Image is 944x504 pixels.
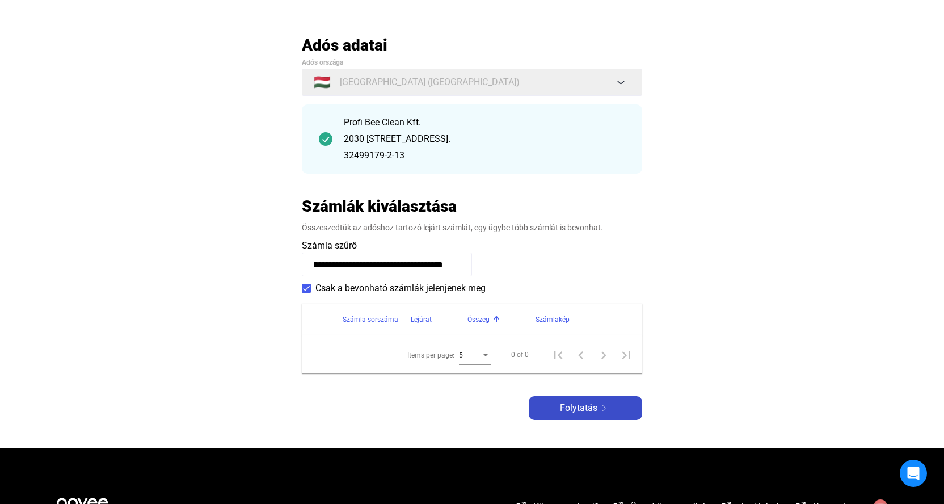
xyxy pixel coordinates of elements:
[459,348,491,362] mat-select: Items per page:
[615,343,638,366] button: Last page
[302,196,457,216] h2: Számlák kiválasztása
[529,396,642,420] button: Folytatásarrow-right-white
[319,132,332,146] img: checkmark-darker-green-circle
[511,348,529,362] div: 0 of 0
[340,75,520,89] span: [GEOGRAPHIC_DATA] ([GEOGRAPHIC_DATA])
[302,222,642,233] div: Összeszedtük az adóshoz tartozó lejárt számlát, egy ügybe több számlát is bevonhat.
[570,343,592,366] button: Previous page
[467,313,490,326] div: Összeg
[536,313,629,326] div: Számlakép
[302,69,642,96] button: 🇭🇺[GEOGRAPHIC_DATA] ([GEOGRAPHIC_DATA])
[597,405,611,411] img: arrow-right-white
[592,343,615,366] button: Next page
[344,116,625,129] div: Profi Bee Clean Kft.
[411,313,467,326] div: Lejárat
[343,313,411,326] div: Számla sorszáma
[459,351,463,359] span: 5
[467,313,536,326] div: Összeg
[536,313,570,326] div: Számlakép
[344,149,625,162] div: 32499179-2-13
[302,35,642,55] h2: Adós adatai
[344,132,625,146] div: 2030 [STREET_ADDRESS].
[407,348,454,362] div: Items per page:
[302,240,357,251] span: Számla szűrő
[900,460,927,487] div: Open Intercom Messenger
[302,58,343,66] span: Adós országa
[547,343,570,366] button: First page
[343,313,398,326] div: Számla sorszáma
[560,401,597,415] span: Folytatás
[411,313,432,326] div: Lejárat
[314,75,331,89] span: 🇭🇺
[315,282,486,295] span: Csak a bevonható számlák jelenjenek meg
